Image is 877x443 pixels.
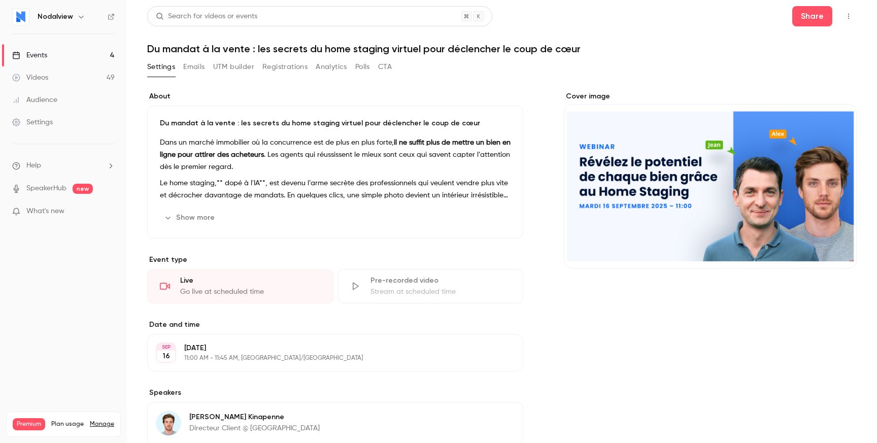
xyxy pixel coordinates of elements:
[355,59,370,75] button: Polls
[26,183,66,194] a: SpeakerHub
[147,91,523,101] label: About
[160,177,511,201] p: Le home staging,** dopé à l'IA**, est devenu l’arme secrète des professionnels qui veulent vendre...
[90,420,114,428] a: Manage
[189,423,320,433] p: Directeur Client @ [GEOGRAPHIC_DATA]
[184,343,469,353] p: [DATE]
[370,276,511,286] div: Pre-recorded video
[12,95,57,105] div: Audience
[147,59,175,75] button: Settings
[316,59,347,75] button: Analytics
[160,118,511,128] p: Du mandat à la vente : les secrets du home staging virtuel pour déclencher le coup de cœur
[189,412,320,422] p: [PERSON_NAME] Kinapenne
[38,12,73,22] h6: Nodalview
[162,351,170,361] p: 16
[147,255,523,265] p: Event type
[147,388,523,398] label: Speakers
[180,276,321,286] div: Live
[147,269,333,303] div: LiveGo live at scheduled time
[564,91,857,268] section: Cover image
[26,206,64,217] span: What's new
[213,59,254,75] button: UTM builder
[13,9,29,25] img: Nodalview
[73,184,93,194] span: new
[147,43,857,55] h1: Du mandat à la vente : les secrets du home staging virtuel pour déclencher le coup de cœur
[792,6,832,26] button: Share
[156,411,181,435] img: Alexandre Kinapenne
[51,420,84,428] span: Plan usage
[12,160,115,171] li: help-dropdown-opener
[156,11,257,22] div: Search for videos or events
[12,117,53,127] div: Settings
[26,160,41,171] span: Help
[183,59,205,75] button: Emails
[262,59,308,75] button: Registrations
[13,418,45,430] span: Premium
[184,354,469,362] p: 11:00 AM - 11:45 AM, [GEOGRAPHIC_DATA]/[GEOGRAPHIC_DATA]
[338,269,524,303] div: Pre-recorded videoStream at scheduled time
[370,287,511,297] div: Stream at scheduled time
[147,320,523,330] label: Date and time
[378,59,392,75] button: CTA
[12,73,48,83] div: Videos
[564,91,857,101] label: Cover image
[180,287,321,297] div: Go live at scheduled time
[103,207,115,216] iframe: Noticeable Trigger
[157,344,175,351] div: SEP
[160,210,221,226] button: Show more
[12,50,47,60] div: Events
[160,137,511,173] p: Dans un marché immobilier où la concurrence est de plus en plus forte, . Les agents qui réussisse...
